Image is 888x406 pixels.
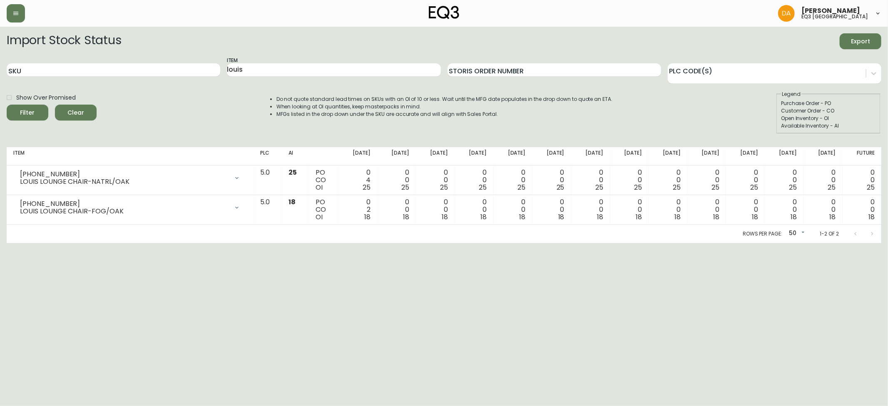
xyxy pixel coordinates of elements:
[442,212,448,222] span: 18
[578,198,603,221] div: 0 0
[617,198,642,221] div: 0 0
[289,197,296,207] span: 18
[733,169,758,191] div: 0 0
[617,169,642,191] div: 0 0
[557,183,565,192] span: 25
[13,198,247,217] div: [PHONE_NUMBER]LOUIS LOUNGE CHAIR-FOG/OAK
[345,169,371,191] div: 0 4
[461,169,487,191] div: 0 0
[282,147,309,165] th: AI
[673,183,681,192] span: 25
[595,183,603,192] span: 25
[687,147,726,165] th: [DATE]
[316,198,332,221] div: PO CO
[789,183,797,192] span: 25
[771,169,797,191] div: 0 0
[843,147,881,165] th: Future
[493,147,532,165] th: [DATE]
[345,198,371,221] div: 0 2
[7,105,48,120] button: Filter
[254,165,282,195] td: 5.0
[254,195,282,225] td: 5.0
[401,183,409,192] span: 25
[849,169,875,191] div: 0 0
[539,169,565,191] div: 0 0
[610,147,649,165] th: [DATE]
[830,212,836,222] span: 18
[289,168,297,177] span: 25
[786,227,806,241] div: 50
[743,230,782,238] p: Rows per page:
[276,110,613,118] li: MFGs listed in the drop down under the SKU are accurate and will align with Sales Portal.
[752,212,758,222] span: 18
[765,147,803,165] th: [DATE]
[316,169,332,191] div: PO CO
[750,183,758,192] span: 25
[479,183,487,192] span: 25
[377,147,416,165] th: [DATE]
[20,108,35,118] div: Filter
[500,169,525,191] div: 0 0
[520,212,526,222] span: 18
[791,212,797,222] span: 18
[649,147,687,165] th: [DATE]
[820,230,839,238] p: 1-2 of 2
[363,183,371,192] span: 25
[801,8,860,14] span: [PERSON_NAME]
[778,5,795,22] img: dd1a7e8db21a0ac8adbf82b84ca05374
[674,212,681,222] span: 18
[733,198,758,221] div: 0 0
[338,147,377,165] th: [DATE]
[62,108,90,118] span: Clear
[801,14,868,19] h5: eq3 [GEOGRAPHIC_DATA]
[316,212,323,222] span: OI
[518,183,526,192] span: 25
[781,122,876,130] div: Available Inventory - AI
[276,95,613,103] li: Do not quote standard lead times on SKUs with an OI of 10 or less. Wait until the MFG date popula...
[364,212,371,222] span: 18
[416,147,455,165] th: [DATE]
[781,100,876,107] div: Purchase Order - PO
[781,115,876,122] div: Open Inventory - OI
[578,169,603,191] div: 0 0
[828,183,836,192] span: 25
[384,169,409,191] div: 0 0
[726,147,765,165] th: [DATE]
[868,212,875,222] span: 18
[694,198,719,221] div: 0 0
[811,169,836,191] div: 0 0
[440,183,448,192] span: 25
[13,169,247,187] div: [PHONE_NUMBER]LOUIS LOUNGE CHAIR-NATRL/OAK
[711,183,719,192] span: 25
[634,183,642,192] span: 25
[804,147,843,165] th: [DATE]
[20,200,229,208] div: [PHONE_NUMBER]
[20,170,229,178] div: [PHONE_NUMBER]
[403,212,409,222] span: 18
[20,208,229,215] div: LOUIS LOUNGE CHAIR-FOG/OAK
[694,169,719,191] div: 0 0
[655,169,681,191] div: 0 0
[461,198,487,221] div: 0 0
[636,212,642,222] span: 18
[316,183,323,192] span: OI
[384,198,409,221] div: 0 0
[7,33,121,49] h2: Import Stock Status
[811,198,836,221] div: 0 0
[455,147,493,165] th: [DATE]
[429,6,460,19] img: logo
[840,33,881,49] button: Export
[867,183,875,192] span: 25
[423,169,448,191] div: 0 0
[500,198,525,221] div: 0 0
[532,147,571,165] th: [DATE]
[539,198,565,221] div: 0 0
[781,107,876,115] div: Customer Order - CO
[846,36,875,47] span: Export
[55,105,97,120] button: Clear
[849,198,875,221] div: 0 0
[16,93,76,102] span: Show Over Promised
[480,212,487,222] span: 18
[558,212,565,222] span: 18
[7,147,254,165] th: Item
